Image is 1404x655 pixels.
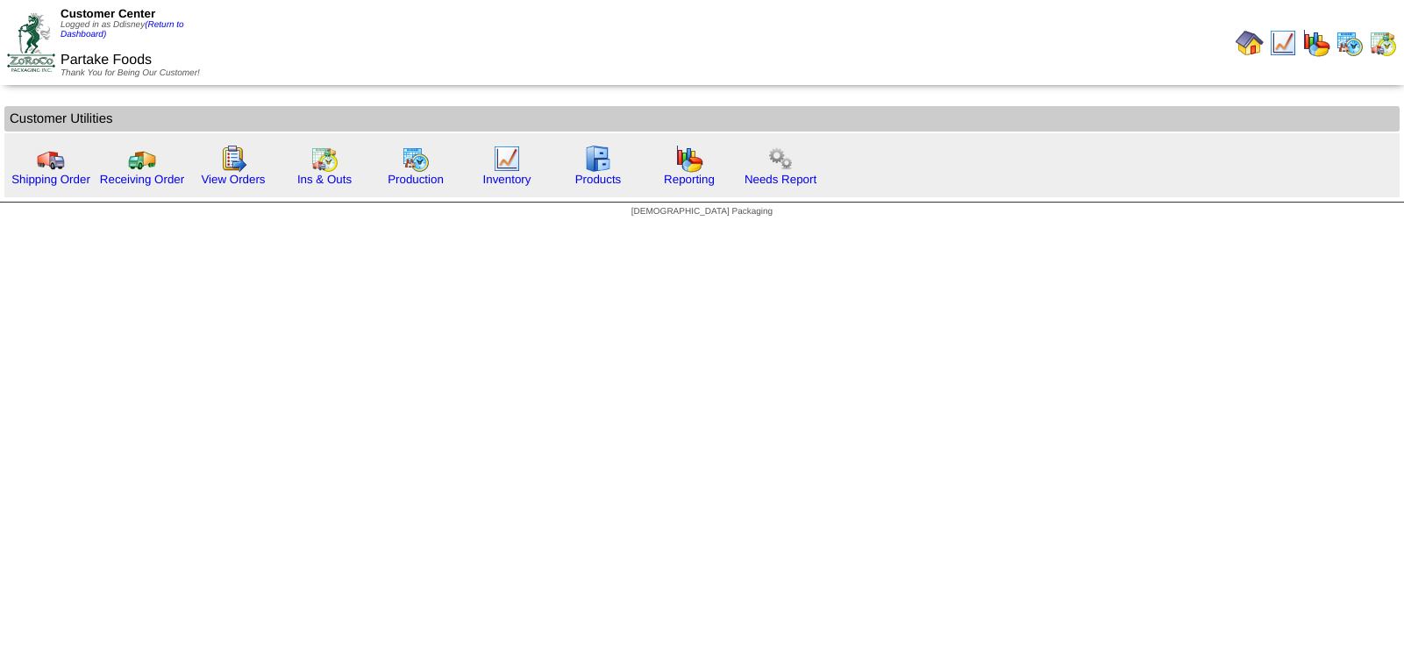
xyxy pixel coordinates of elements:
a: View Orders [201,173,265,186]
img: truck2.gif [128,145,156,173]
img: cabinet.gif [584,145,612,173]
a: Products [575,173,622,186]
img: workflow.png [766,145,795,173]
td: Customer Utilities [4,106,1400,132]
img: graph.gif [1302,29,1330,57]
img: graph.gif [675,145,703,173]
img: home.gif [1236,29,1264,57]
a: Production [388,173,444,186]
img: calendarinout.gif [1369,29,1397,57]
span: [DEMOGRAPHIC_DATA] Packaging [631,207,773,217]
a: Reporting [664,173,715,186]
img: truck.gif [37,145,65,173]
a: Inventory [483,173,531,186]
a: Needs Report [745,173,816,186]
img: workorder.gif [219,145,247,173]
img: line_graph.gif [1269,29,1297,57]
img: ZoRoCo_Logo(Green%26Foil)%20jpg.webp [7,13,55,72]
a: (Return to Dashboard) [61,20,184,39]
span: Customer Center [61,7,155,20]
span: Partake Foods [61,53,152,68]
a: Receiving Order [100,173,184,186]
img: line_graph.gif [493,145,521,173]
img: calendarprod.gif [402,145,430,173]
span: Thank You for Being Our Customer! [61,68,200,78]
span: Logged in as Ddisney [61,20,184,39]
img: calendarprod.gif [1336,29,1364,57]
a: Ins & Outs [297,173,352,186]
img: calendarinout.gif [310,145,339,173]
a: Shipping Order [11,173,90,186]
